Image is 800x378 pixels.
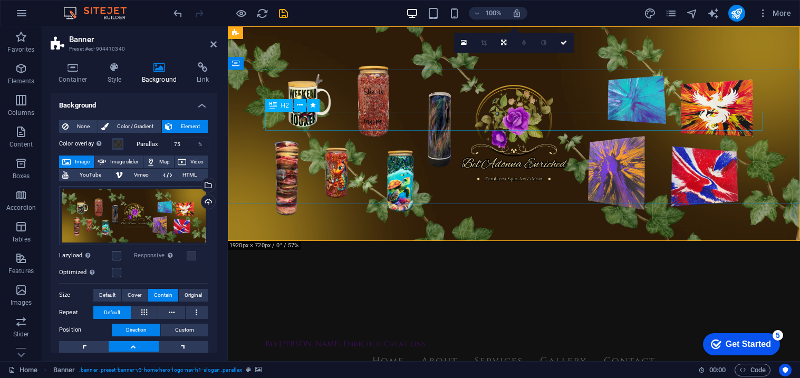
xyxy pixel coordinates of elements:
span: H2 [281,102,289,109]
h6: Session time [698,364,726,376]
span: 00 00 [709,364,726,376]
button: Element [162,120,208,133]
i: Navigator [686,7,698,20]
div: Get Started [31,12,76,21]
button: navigator [686,7,699,20]
button: Video [175,156,208,168]
button: YouTube [59,169,112,181]
i: Publish [730,7,743,20]
p: Content [9,140,33,149]
span: Image slider [109,156,139,168]
button: pages [665,7,678,20]
span: Original [185,289,202,302]
a: Crop mode [474,33,494,53]
i: On resize automatically adjust zoom level to fit chosen device. [512,8,522,18]
div: Get Started 5 items remaining, 0% complete [8,5,85,27]
label: Repeat [59,306,93,319]
p: Favorites [7,45,34,54]
label: Size [59,289,93,302]
button: publish [728,5,745,22]
span: None [72,120,94,133]
button: text_generator [707,7,720,20]
button: Contain [148,289,178,302]
button: Map [143,156,174,168]
h4: Link [189,62,217,84]
a: Confirm ( Ctrl ⏎ ) [554,33,574,53]
p: Elements [8,77,35,85]
button: undo [171,7,184,20]
label: Lazyload [59,249,112,262]
div: 5 [78,2,89,13]
p: Slider [13,330,30,338]
p: Columns [8,109,34,117]
i: This element contains a background [255,367,262,373]
i: Reload page [256,7,268,20]
button: Default [93,306,131,319]
i: Save (Ctrl+S) [277,7,290,20]
button: design [644,7,657,20]
button: Custom [161,324,208,336]
p: Tables [12,235,31,244]
i: Pages (Ctrl+Alt+S) [665,7,677,20]
label: Optimized [59,266,112,279]
button: Usercentrics [779,364,792,376]
button: Code [735,364,770,376]
nav: breadcrumb [53,364,262,376]
button: Vimeo [112,169,159,181]
i: This element is a customizable preset [246,367,251,373]
button: Image slider [94,156,142,168]
span: Code [739,364,766,376]
span: Default [99,289,115,302]
i: Design (Ctrl+Alt+Y) [644,7,656,20]
button: 100% [469,7,506,20]
label: Position [59,324,112,336]
div: % [193,138,208,151]
h3: Preset #ed-904410340 [69,44,196,54]
span: Custom [175,324,194,336]
h6: 100% [485,7,502,20]
span: Default [104,306,120,319]
span: Cover [128,289,141,302]
a: Click to cancel selection. Double-click to open Pages [8,364,37,376]
button: Direction [112,324,160,336]
span: HTML [175,169,205,181]
button: HTML [160,169,208,181]
button: None [59,120,98,133]
span: : [717,366,718,374]
label: Color overlay [59,138,112,150]
span: Vimeo [126,169,156,181]
h4: Container [51,62,100,84]
span: Click to select. Double-click to edit [53,364,75,376]
button: Default [93,289,121,302]
span: Color / Gradient [112,120,158,133]
h4: Background [134,62,189,84]
label: Parallax [137,141,171,147]
button: Image [59,156,94,168]
h4: Background [51,93,217,112]
span: YouTube [72,169,109,181]
a: Blur [514,33,534,53]
span: Element [176,120,205,133]
button: Cover [122,289,147,302]
img: Editor Logo [61,7,140,20]
i: Undo: Change image (Ctrl+Z) [172,7,184,20]
span: Map [158,156,171,168]
button: reload [256,7,268,20]
h2: Banner [69,35,217,44]
span: . banner .preset-banner-v3-home-hero-logo-nav-h1-slogan .parallax [79,364,242,376]
i: AI Writer [707,7,719,20]
p: Accordion [6,203,36,212]
div: Untitleddesign1-qK5x2O_zIzbeFQyML0FrXA.png [59,186,208,245]
span: Video [189,156,205,168]
span: Direction [126,324,147,336]
p: Boxes [13,172,30,180]
button: More [754,5,795,22]
a: Select files from the file manager, stock photos, or upload file(s) [454,33,474,53]
span: More [758,8,791,18]
p: Images [11,298,32,307]
button: save [277,7,290,20]
a: Change orientation [494,33,514,53]
p: Features [8,267,34,275]
a: Greyscale [534,33,554,53]
span: Contain [154,289,172,302]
